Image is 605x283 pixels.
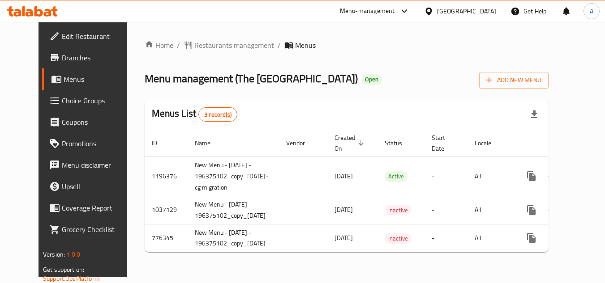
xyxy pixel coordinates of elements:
[43,264,84,275] span: Get support on:
[198,107,237,122] div: Total records count
[42,47,140,68] a: Branches
[385,138,414,148] span: Status
[145,156,188,196] td: 1196376
[145,68,358,89] span: Menu management ( The [GEOGRAPHIC_DATA] )
[42,154,140,176] a: Menu disclaimer
[335,204,353,215] span: [DATE]
[152,107,237,122] h2: Menus List
[523,104,545,125] div: Export file
[42,25,140,47] a: Edit Restaurant
[335,132,367,154] span: Created On
[42,68,140,90] a: Menus
[145,196,188,224] td: 1037129
[177,40,180,51] li: /
[188,196,279,224] td: New Menu - [DATE] - 196375102_copy_[DATE]
[475,138,503,148] span: Locale
[486,75,541,86] span: Add New Menu
[62,181,133,192] span: Upsell
[62,95,133,106] span: Choice Groups
[590,6,593,16] span: A
[521,227,542,249] button: more
[335,170,353,182] span: [DATE]
[42,90,140,111] a: Choice Groups
[64,74,133,84] span: Menus
[432,132,457,154] span: Start Date
[521,199,542,221] button: more
[42,176,140,197] a: Upsell
[361,74,382,85] div: Open
[542,199,564,221] button: Change Status
[145,40,549,51] nav: breadcrumb
[152,138,169,148] span: ID
[340,6,395,17] div: Menu-management
[385,233,412,244] div: Inactive
[278,40,281,51] li: /
[42,111,140,133] a: Coupons
[62,203,133,213] span: Coverage Report
[184,40,274,51] a: Restaurants management
[42,219,140,240] a: Grocery Checklist
[335,232,353,244] span: [DATE]
[62,224,133,235] span: Grocery Checklist
[62,138,133,149] span: Promotions
[479,72,549,89] button: Add New Menu
[145,40,173,51] a: Home
[62,52,133,63] span: Branches
[66,249,80,260] span: 1.0.0
[385,205,412,215] span: Inactive
[286,138,317,148] span: Vendor
[43,249,65,260] span: Version:
[188,156,279,196] td: New Menu - [DATE] - 196375102_copy_[DATE]-cg migration
[425,224,468,252] td: -
[295,40,316,51] span: Menus
[199,110,237,119] span: 3 record(s)
[385,171,408,182] span: Active
[425,196,468,224] td: -
[425,156,468,196] td: -
[195,138,222,148] span: Name
[468,156,514,196] td: All
[194,40,274,51] span: Restaurants management
[62,31,133,42] span: Edit Restaurant
[62,160,133,170] span: Menu disclaimer
[145,224,188,252] td: 776345
[437,6,496,16] div: [GEOGRAPHIC_DATA]
[361,76,382,83] span: Open
[42,197,140,219] a: Coverage Report
[62,117,133,127] span: Coupons
[385,233,412,244] span: Inactive
[542,165,564,187] button: Change Status
[468,224,514,252] td: All
[468,196,514,224] td: All
[521,165,542,187] button: more
[542,227,564,249] button: Change Status
[42,133,140,154] a: Promotions
[188,224,279,252] td: New Menu - [DATE] - 196375102_copy_[DATE]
